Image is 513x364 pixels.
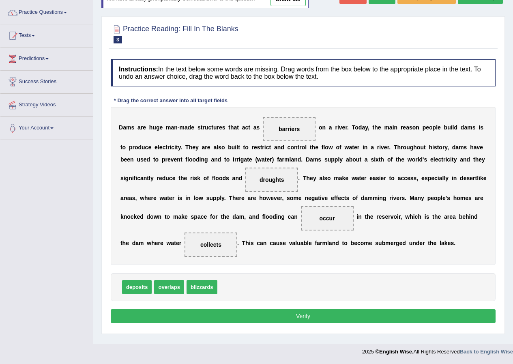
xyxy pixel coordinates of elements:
[178,144,181,151] b: y
[339,124,342,131] b: v
[298,156,301,163] b: d
[238,144,240,151] b: t
[438,124,441,131] b: e
[204,156,208,163] b: g
[123,124,126,131] b: a
[394,144,397,151] b: T
[247,156,249,163] b: t
[185,124,188,131] b: a
[141,124,143,131] b: r
[147,156,150,163] b: d
[434,144,437,151] b: s
[170,144,171,151] b: i
[127,156,130,163] b: e
[185,144,189,151] b: T
[0,24,93,45] a: Tests
[442,144,444,151] b: r
[196,156,200,163] b: d
[394,124,398,131] b: n
[374,124,378,131] b: h
[401,144,403,151] b: r
[319,124,322,131] b: o
[233,156,234,163] b: i
[211,156,214,163] b: a
[451,124,453,131] b: i
[248,124,250,131] b: t
[162,144,165,151] b: c
[171,144,174,151] b: c
[131,124,134,131] b: s
[397,144,401,151] b: h
[322,124,326,131] b: n
[152,124,156,131] b: u
[143,124,146,131] b: e
[237,124,239,131] b: t
[187,156,189,163] b: l
[111,59,496,86] h4: In the text below some words are missing. Drag words from the box below to the appropriate place ...
[426,124,429,131] b: e
[439,144,442,151] b: o
[165,156,167,163] b: r
[349,156,353,163] b: b
[239,156,240,163] b: i
[384,124,389,131] b: m
[416,124,419,131] b: n
[185,156,187,163] b: f
[384,144,387,151] b: e
[262,144,264,151] b: r
[211,124,213,131] b: t
[140,156,144,163] b: s
[120,144,122,151] b: t
[290,144,294,151] b: o
[226,156,230,163] b: o
[433,124,436,131] b: p
[221,144,225,151] b: o
[253,124,257,131] b: a
[266,144,269,151] b: c
[242,124,245,131] b: a
[130,156,134,163] b: n
[180,144,182,151] b: .
[207,144,210,151] b: e
[201,124,203,131] b: t
[323,144,325,151] b: l
[480,144,483,151] b: e
[156,124,160,131] b: g
[467,124,472,131] b: m
[274,144,277,151] b: a
[189,156,193,163] b: o
[480,124,483,131] b: s
[452,144,456,151] b: d
[270,156,272,163] b: r
[236,144,238,151] b: l
[362,124,365,131] b: a
[389,124,393,131] b: a
[345,144,349,151] b: w
[166,124,171,131] b: m
[455,144,459,151] b: a
[337,124,339,131] b: i
[403,124,406,131] b: e
[424,156,427,163] b: s
[126,124,131,131] b: m
[342,124,346,131] b: e
[310,156,313,163] b: a
[443,156,445,163] b: r
[137,124,141,131] b: a
[192,144,195,151] b: e
[460,349,513,355] strong: Back to English Wise
[155,144,158,151] b: e
[243,144,245,151] b: t
[325,144,328,151] b: o
[262,156,265,163] b: a
[312,144,316,151] b: h
[459,144,464,151] b: m
[222,124,225,131] b: s
[358,124,362,131] b: d
[288,144,291,151] b: c
[219,124,222,131] b: e
[423,124,426,131] b: p
[178,124,180,131] b: -
[189,144,193,151] b: h
[373,124,375,131] b: t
